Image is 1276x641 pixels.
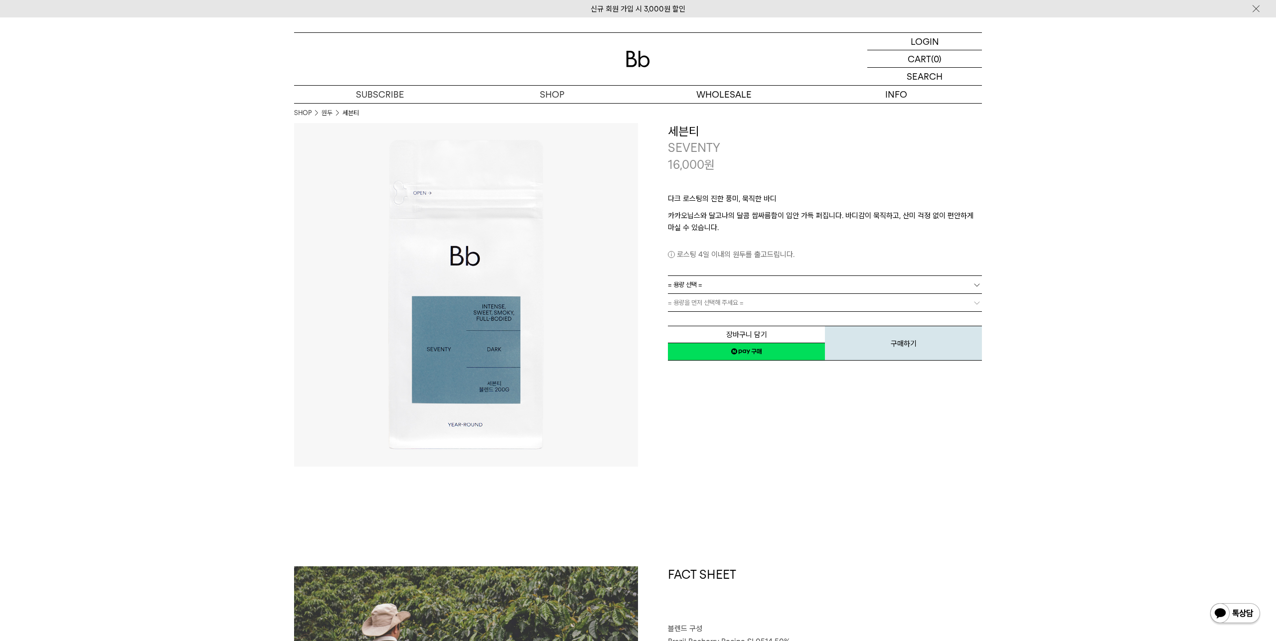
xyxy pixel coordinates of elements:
a: SHOP [466,86,638,103]
p: 카카오닙스와 달고나의 달콤 쌉싸름함이 입안 가득 퍼집니다. 바디감이 묵직하고, 산미 걱정 없이 편안하게 마실 수 있습니다. [668,210,982,234]
a: SHOP [294,108,312,118]
img: 세븐티 [294,123,638,467]
a: 신규 회원 가입 시 3,000원 할인 [591,4,685,13]
a: LOGIN [867,33,982,50]
img: 로고 [626,51,650,67]
img: 카카오톡 채널 1:1 채팅 버튼 [1209,602,1261,626]
button: 장바구니 담기 [668,326,825,343]
a: SUBSCRIBE [294,86,466,103]
p: WHOLESALE [638,86,810,103]
span: = 용량을 먼저 선택해 주세요 = [668,294,744,311]
p: INFO [810,86,982,103]
p: LOGIN [911,33,939,50]
a: 원두 [321,108,332,118]
span: = 용량 선택 = [668,276,702,293]
p: SEVENTY [668,139,982,156]
p: 16,000 [668,156,715,173]
a: 새창 [668,343,825,361]
p: 다크 로스팅의 진한 풍미, 묵직한 바디 [668,193,982,210]
p: (0) [931,50,942,67]
li: 세븐티 [342,108,359,118]
p: 로스팅 4일 이내의 원두를 출고드립니다. [668,249,982,260]
h3: 세븐티 [668,123,982,140]
span: 원 [704,157,715,172]
h1: FACT SHEET [668,566,982,623]
a: CART (0) [867,50,982,68]
p: SEARCH [907,68,943,85]
button: 구매하기 [825,326,982,361]
span: 블렌드 구성 [668,624,702,633]
p: CART [908,50,931,67]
